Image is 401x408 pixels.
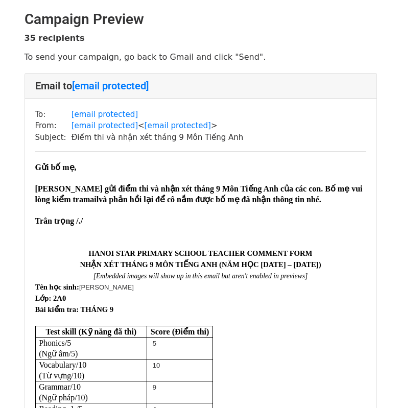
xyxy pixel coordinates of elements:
span: Score (Điểm thi) [151,327,209,336]
a: [email protected] [72,121,138,130]
span: 0 [62,294,66,302]
span: Vocabulary/10 [39,361,86,369]
a: [email protected] [72,110,138,119]
span: Tên học sinh: [35,283,79,291]
span: [PERSON_NAME] gửi điểm thi và nhận xét tháng 9 Môn Tiếng Anh của các con. Bố mẹ vui lòng kiểm tra... [35,184,363,204]
span: (Ngữ pháp/10) [39,393,88,402]
span: (Ngữ âm/5) [39,349,78,358]
h4: Email to [35,80,366,92]
span: Gửi bố mẹ, [35,163,77,172]
td: From: [35,120,72,132]
p: To send your campaign, go back to Gmail and click "Send". [25,52,377,62]
span: 5 [153,340,156,347]
span: 10 [153,362,160,369]
span: Bài kiểm tra: THÁNG 9 [35,305,114,314]
a: [email protected] [145,121,211,130]
td: To: [35,109,72,121]
span: 9 [153,383,156,391]
h2: Campaign Preview [25,11,377,28]
span: HANOI STAR PRIMARY SCHOOL TEACHER COMMENT FORM [89,249,313,257]
td: Subject: [35,132,72,143]
span: ​ [93,271,308,280]
span: Trân trọng /./ [35,217,83,225]
em: [Embedded images will show up in this email but aren't enabled in previews] [93,272,308,280]
span: Lớp: 2A [35,294,62,302]
td: < > [72,120,244,132]
span: mail [83,195,99,204]
td: Điểm thi và nhận xét tháng 9 Môn Tiếng Anh [72,132,244,143]
span: (Từ vựng/10) [39,371,84,380]
a: [email protected] [72,80,149,92]
span: Test skill (Kỹ năng đã thi) [45,327,136,336]
span: NHẬN XÉT THÁNG 9 MÔN TIẾNG ANH (NĂM HỌC [DATE] – [DATE]) [80,260,321,269]
span: Phonics/5 [39,339,71,347]
span: [PERSON_NAME] [79,283,134,291]
strong: 35 recipients [25,33,85,43]
span: Grammar/10 [39,382,81,391]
